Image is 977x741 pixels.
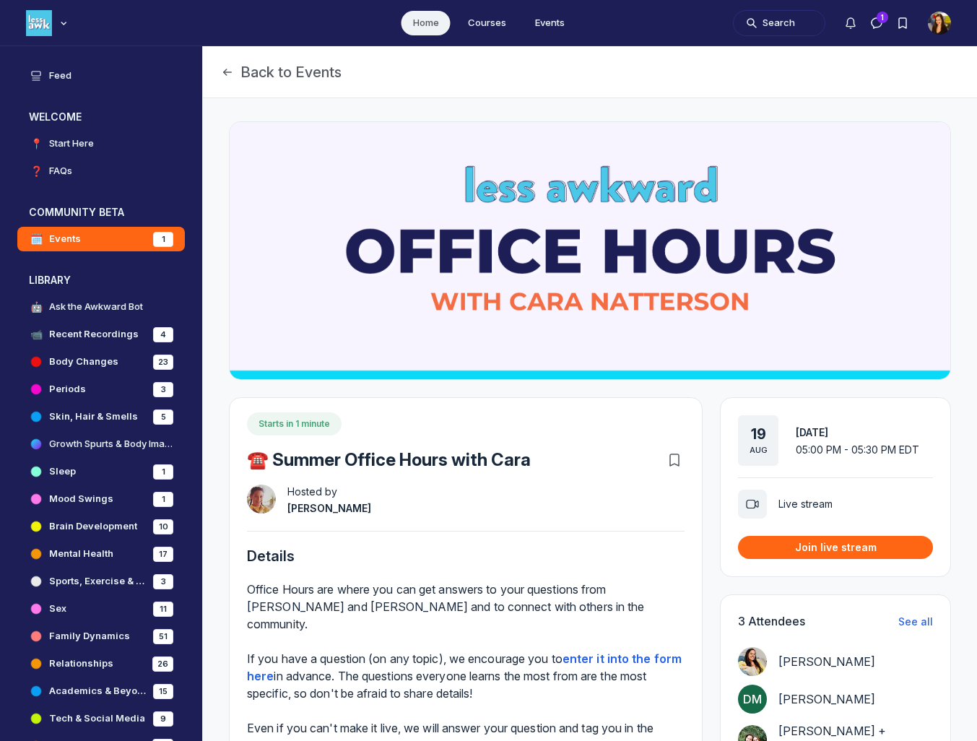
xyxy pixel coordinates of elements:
[890,10,916,36] button: Bookmarks
[17,706,185,731] a: Tech & Social Media9
[153,547,173,562] div: 17
[401,11,451,35] a: Home
[738,685,767,714] a: View user profile
[49,355,118,369] h4: Body Changes
[738,685,767,714] div: DM
[153,382,173,397] div: 3
[17,597,185,621] a: Sex11
[17,679,185,703] a: Academics & Beyond15
[928,12,951,35] button: User menu options
[152,656,173,672] div: 26
[287,499,371,516] a: View user profile
[49,136,94,151] h4: Start Here
[796,443,919,456] span: 05:00 PM - 05:30 PM EDT
[49,300,143,314] h4: Ask the Awkward Bot
[17,487,185,511] a: Mood Swings1
[49,409,138,424] h4: Skin, Hair & Smells
[738,647,767,676] a: View user profile
[17,651,185,676] a: Relationships26
[49,164,72,178] h4: FAQs
[838,10,864,36] button: Notifications
[17,227,185,251] a: 🗓️Events1
[49,629,130,643] h4: Family Dynamics
[287,502,371,514] span: [PERSON_NAME]
[153,519,173,534] div: 10
[247,581,685,702] div: Office Hours are where you can get answers to your questions from [PERSON_NAME] and [PERSON_NAME]...
[29,136,43,151] span: 📍
[17,295,185,319] a: 🤖Ask the Awkward Bot
[17,459,185,484] a: Sleep1
[778,690,875,708] a: View user profile
[17,624,185,649] a: Family Dynamics51
[29,164,43,178] span: ❓
[153,327,173,342] div: 4
[898,615,933,628] span: See all
[17,159,185,183] a: ❓FAQs
[26,9,71,38] button: Less Awkward Hub logo
[456,11,518,35] a: Courses
[29,300,43,314] span: 🤖
[153,232,173,247] div: 1
[17,201,185,224] button: COMMUNITY BETACollapse space
[17,131,185,156] a: 📍Start Here
[29,205,124,220] h3: COMMUNITY BETA
[17,377,185,402] a: Periods3
[17,514,185,539] a: Brain Development10
[17,105,185,129] button: WELCOMECollapse space
[153,684,173,699] div: 15
[26,10,52,36] img: Less Awkward Hub logo
[49,574,147,589] h4: Sports, Exercise & Nutrition
[664,450,685,470] button: Bookmarks
[17,404,185,429] a: Skin, Hair & Smells5
[153,629,173,644] div: 51
[17,432,185,456] a: Growth Spurts & Body Image
[17,350,185,374] a: Body Changes23
[49,382,86,396] h4: Periods
[259,418,330,430] span: Starts in 1 minute
[29,273,71,287] h3: LIBRARY
[49,492,113,506] h4: Mood Swings
[29,327,43,342] span: 📹
[153,409,173,425] div: 5
[49,519,137,534] h4: Brain Development
[778,692,875,706] span: [PERSON_NAME]
[738,614,805,628] span: 3 Attendees
[778,653,875,670] a: View user profile
[153,464,173,480] div: 1
[795,541,877,553] span: Join live stream
[203,46,977,98] header: Page Header
[49,464,76,479] h4: Sleep
[778,654,875,669] span: [PERSON_NAME]
[153,711,173,727] div: 9
[750,444,768,456] div: Aug
[153,355,173,370] div: 23
[49,69,71,83] h4: Feed
[247,450,531,470] h1: ☎️ Summer Office Hours with Cara
[49,232,81,246] h4: Events
[153,602,173,617] div: 11
[153,574,173,589] div: 3
[17,269,185,292] button: LIBRARYCollapse space
[49,602,66,616] h4: Sex
[247,546,685,566] h5: Details
[864,10,890,36] button: Direct messages
[247,485,276,516] a: View user profile
[49,711,145,726] h4: Tech & Social Media
[738,536,933,558] button: Join live stream
[898,612,933,630] button: See all
[29,232,43,246] span: 🗓️
[49,656,113,671] h4: Relationships
[287,485,371,499] span: Hosted by
[49,437,173,451] h4: Growth Spurts & Body Image
[524,11,576,35] a: Events
[17,322,185,347] a: 📹Recent Recordings4
[49,684,147,698] h4: Academics & Beyond
[220,62,342,82] button: Back to Events
[17,542,185,566] a: Mental Health17
[17,64,185,88] a: Feed
[49,547,113,561] h4: Mental Health
[778,497,833,511] span: Live stream
[796,426,828,438] span: [DATE]
[153,492,173,507] div: 1
[29,110,82,124] h3: WELCOME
